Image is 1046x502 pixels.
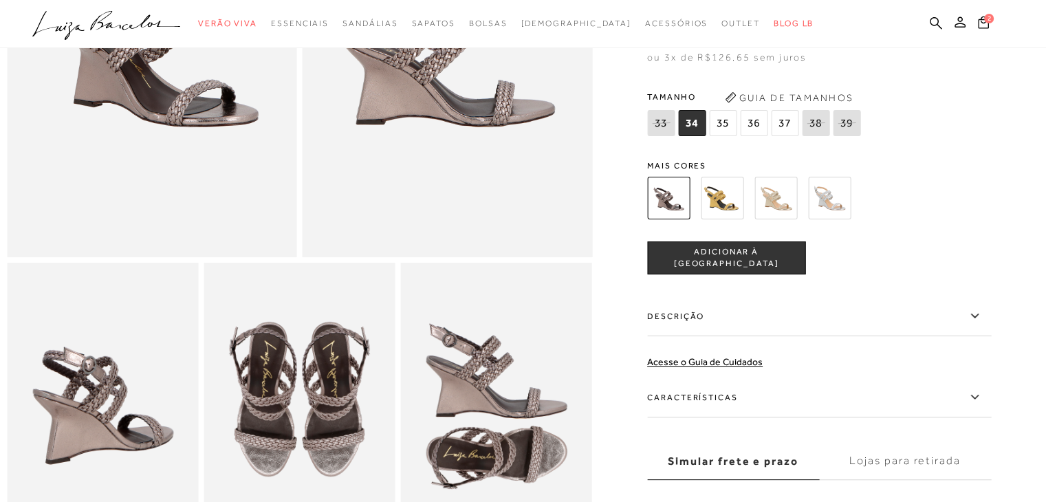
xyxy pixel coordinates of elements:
[808,177,851,219] img: SANDÁLIA ANABELA EM METALIZADO PRATA COM TIRAS TRANÇADAS
[833,110,860,136] span: 39
[819,443,991,480] label: Lojas para retirada
[469,19,508,28] span: Bolsas
[645,11,708,36] a: noSubCategoriesText
[198,19,257,28] span: Verão Viva
[740,110,767,136] span: 36
[198,11,257,36] a: noSubCategoriesText
[271,11,329,36] a: noSubCategoriesText
[411,19,455,28] span: Sapatos
[647,241,805,274] button: ADICIONAR À [GEOGRAPHIC_DATA]
[271,19,329,28] span: Essenciais
[647,87,864,107] span: Tamanho
[342,11,397,36] a: noSubCategoriesText
[521,11,631,36] a: noSubCategoriesText
[802,110,829,136] span: 38
[647,378,991,417] label: Características
[647,177,690,219] img: SANDÁLIA ANABELA EM METALIZADO CHUMBO COM TIRAS TRANÇADAS
[647,443,819,480] label: Simular frete e prazo
[648,245,805,270] span: ADICIONAR À [GEOGRAPHIC_DATA]
[469,11,508,36] a: noSubCategoriesText
[645,19,708,28] span: Acessórios
[720,87,858,109] button: Guia de Tamanhos
[647,52,806,63] span: ou 3x de R$126,65 sem juros
[771,110,798,136] span: 37
[774,19,814,28] span: BLOG LB
[647,356,763,367] a: Acesse o Guia de Cuidados
[521,19,631,28] span: [DEMOGRAPHIC_DATA]
[721,11,760,36] a: noSubCategoriesText
[678,110,706,136] span: 34
[721,19,760,28] span: Outlet
[647,296,991,336] label: Descrição
[647,110,675,136] span: 33
[754,177,797,219] img: SANDÁLIA ANABELA EM METALIZADO DOURADO COM TIRAS TRANÇADAS
[984,14,994,23] span: 2
[774,11,814,36] a: BLOG LB
[701,177,743,219] img: SANDÁLIA ANABELA EM METALIZADO DOURADO COM TIRAS TRANÇADAS
[709,110,737,136] span: 35
[411,11,455,36] a: noSubCategoriesText
[974,15,993,34] button: 2
[342,19,397,28] span: Sandálias
[647,162,991,170] span: Mais cores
